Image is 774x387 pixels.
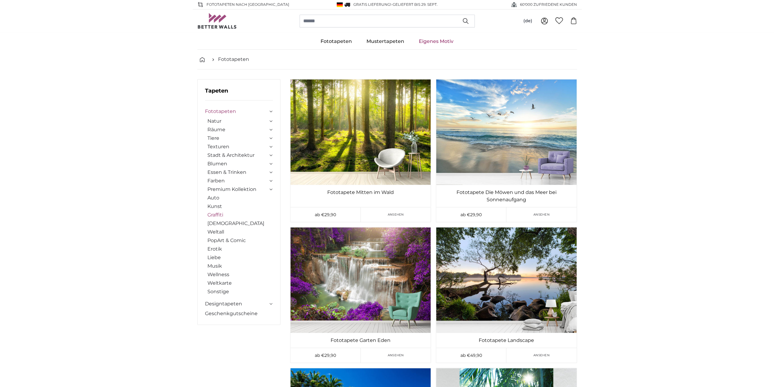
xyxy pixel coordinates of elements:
span: Ansehen [388,212,404,217]
img: Betterwalls [197,13,237,29]
a: Fototapeten [313,33,359,49]
a: Liebe [207,254,273,261]
span: ab €29,90 [460,212,482,217]
a: Fototapete Landscape [437,337,575,344]
a: PopArt & Comic [207,237,273,244]
span: GRATIS Lieferung! [353,2,391,7]
summary: Blumen [207,160,273,167]
a: [DEMOGRAPHIC_DATA] [207,220,273,227]
a: Texturen [207,143,268,150]
summary: Stadt & Architektur [207,152,273,159]
a: Auto [207,194,273,202]
a: Natur [207,118,268,125]
span: Fototapeten nach [GEOGRAPHIC_DATA] [207,2,289,7]
a: Ansehen [506,207,577,222]
a: Fototapete Die Möwen und das Meer bei Sonnenaufgang [437,189,575,203]
summary: Essen & Trinken [207,169,273,176]
a: Räume [207,126,268,133]
summary: Designtapeten [205,300,273,308]
a: Mustertapeten [359,33,411,49]
a: Fototapeten [218,56,249,63]
span: - [391,2,438,7]
a: Ansehen [361,348,431,363]
a: Fototapete Garten Eden [292,337,429,344]
nav: breadcrumbs [197,50,577,69]
a: Graffiti [207,211,273,219]
a: Eigenes Motiv [411,33,461,49]
a: Kunst [207,203,273,210]
summary: Räume [207,126,273,133]
a: Weltall [207,228,273,236]
summary: Fototapeten [205,108,273,115]
summary: Tiere [207,135,273,142]
a: Fototapeten [205,108,268,115]
span: ab €29,90 [315,353,336,358]
a: Essen & Trinken [207,169,268,176]
span: ab €29,90 [315,212,336,217]
a: Musik [207,262,273,270]
a: Fototapete Mitten im Wald [292,189,429,196]
span: Geliefert bis 29. Sept. [393,2,438,7]
img: Deutschland [337,2,343,7]
a: Wellness [207,271,273,278]
a: Weltkarte [207,280,273,287]
button: (de) [519,16,537,26]
a: Ansehen [361,207,431,222]
a: Tiere [207,135,268,142]
span: ab €49,90 [460,353,482,358]
summary: Farben [207,177,273,185]
a: Erotik [207,245,273,253]
a: Blumen [207,160,268,167]
summary: Premium Kollektion [207,186,273,193]
span: 60'000 ZUFRIEDENE KUNDEN [520,2,577,7]
a: Premium Kollektion [207,186,268,193]
h3: Tapeten [205,87,273,100]
a: Sonstige [207,288,273,295]
summary: Natur [207,118,273,125]
span: Ansehen [533,212,550,217]
span: Ansehen [533,353,550,357]
a: Designtapeten [205,300,268,308]
a: Farben [207,177,268,185]
a: Stadt & Architektur [207,152,268,159]
summary: Texturen [207,143,273,150]
a: Geschenkgutscheine [205,310,273,317]
span: Ansehen [388,353,404,357]
a: Ansehen [506,348,577,363]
